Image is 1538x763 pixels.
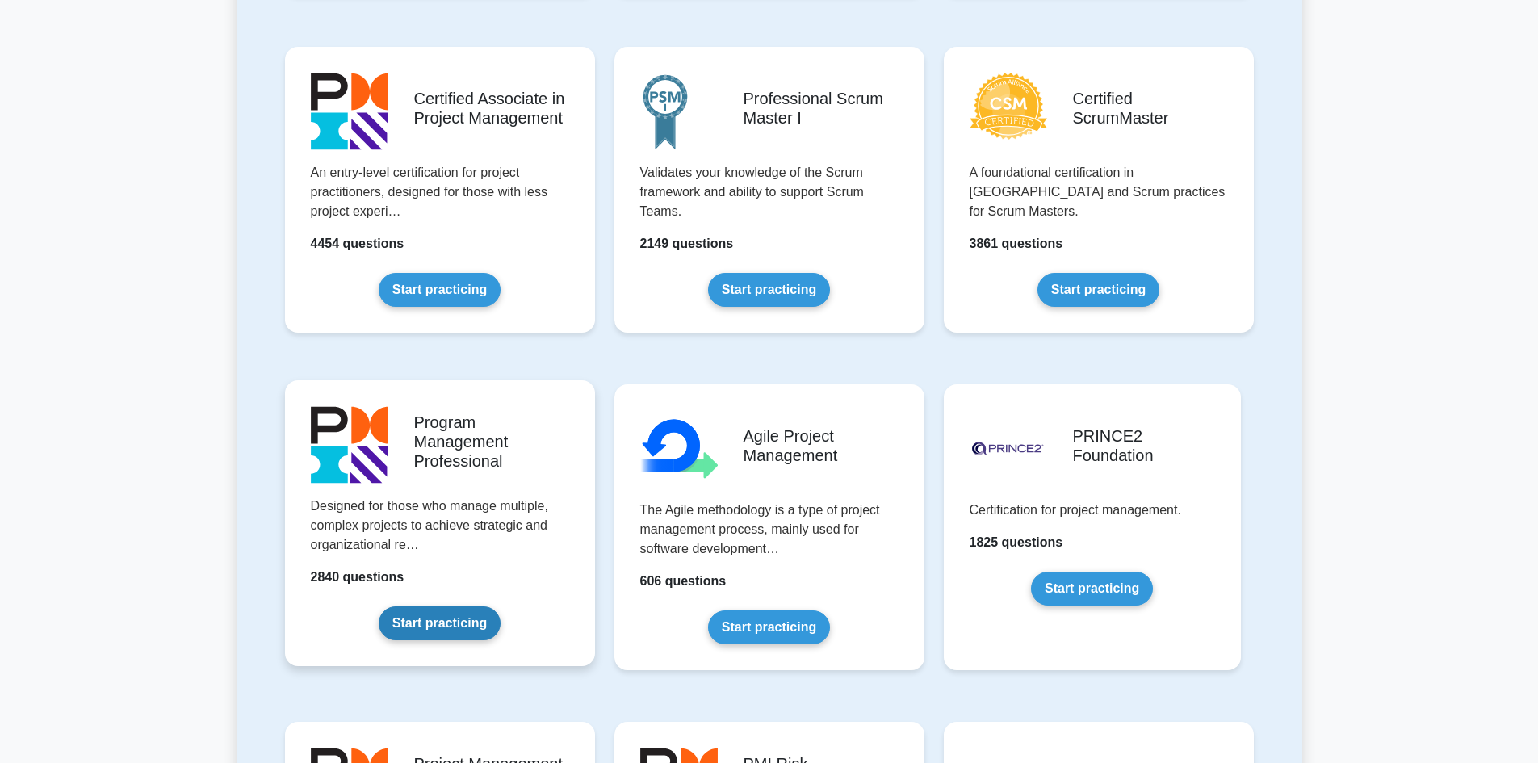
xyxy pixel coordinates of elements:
a: Start practicing [379,273,501,307]
a: Start practicing [1031,572,1153,606]
a: Start practicing [379,606,501,640]
a: Start practicing [708,610,830,644]
a: Start practicing [708,273,830,307]
a: Start practicing [1037,273,1159,307]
